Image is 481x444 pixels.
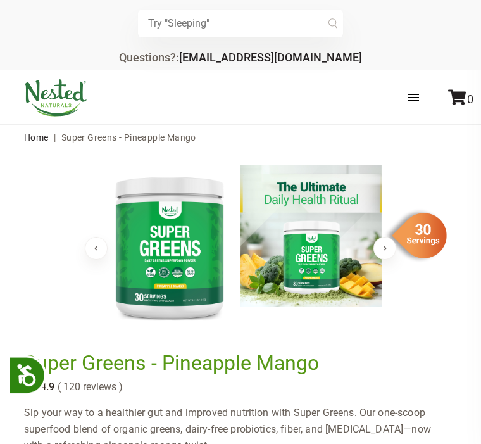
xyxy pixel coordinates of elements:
[61,132,196,143] span: Super Greens - Pineapple Mango
[99,165,240,329] img: Super Greens - Pineapple Mango
[119,52,362,63] div: Questions?:
[24,132,49,143] a: Home
[384,208,447,263] img: sg-servings-30.png
[85,237,108,260] button: Previous
[24,125,457,150] nav: breadcrumbs
[448,92,473,106] a: 0
[467,92,473,106] span: 0
[51,132,59,143] span: |
[240,165,382,307] img: Super Greens - Pineapple Mango
[24,352,451,374] h1: Super Greens - Pineapple Mango
[179,51,362,64] a: [EMAIL_ADDRESS][DOMAIN_NAME]
[24,79,87,117] img: Nested Naturals
[138,10,343,37] input: Try "Sleeping"
[373,237,396,260] button: Next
